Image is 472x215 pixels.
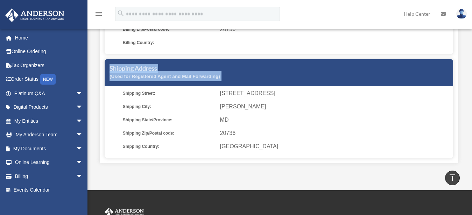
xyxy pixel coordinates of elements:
[445,171,460,185] a: vertical_align_top
[76,86,90,101] span: arrow_drop_down
[110,64,448,73] h5: Shipping Address
[220,102,451,112] span: [PERSON_NAME]
[5,100,93,114] a: Digital Productsarrow_drop_down
[220,142,451,151] span: [GEOGRAPHIC_DATA]
[40,74,56,85] div: NEW
[123,38,215,48] span: Billing Country:
[456,9,467,19] img: User Pic
[5,72,93,87] a: Order StatusNEW
[123,102,215,112] span: Shipping City:
[5,58,93,72] a: Tax Organizers
[110,74,220,79] small: (Used for Registered Agent and Mail Forwarding)
[76,128,90,142] span: arrow_drop_down
[76,156,90,170] span: arrow_drop_down
[123,115,215,125] span: Shipping State/Province:
[76,169,90,184] span: arrow_drop_down
[123,88,215,98] span: Shipping Street:
[448,173,457,182] i: vertical_align_top
[5,86,93,100] a: Platinum Q&Aarrow_drop_down
[220,88,451,98] span: [STREET_ADDRESS]
[5,31,93,45] a: Home
[94,10,103,18] i: menu
[5,142,93,156] a: My Documentsarrow_drop_down
[3,8,66,22] img: Anderson Advisors Platinum Portal
[76,100,90,115] span: arrow_drop_down
[5,128,93,142] a: My Anderson Teamarrow_drop_down
[123,128,215,138] span: Shipping Zip/Postal code:
[220,115,451,125] span: MD
[5,183,93,197] a: Events Calendar
[5,114,93,128] a: My Entitiesarrow_drop_down
[76,114,90,128] span: arrow_drop_down
[76,142,90,156] span: arrow_drop_down
[94,12,103,18] a: menu
[117,9,125,17] i: search
[5,156,93,170] a: Online Learningarrow_drop_down
[220,128,451,138] span: 20736
[123,142,215,151] span: Shipping Country:
[5,169,93,183] a: Billingarrow_drop_down
[5,45,93,59] a: Online Ordering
